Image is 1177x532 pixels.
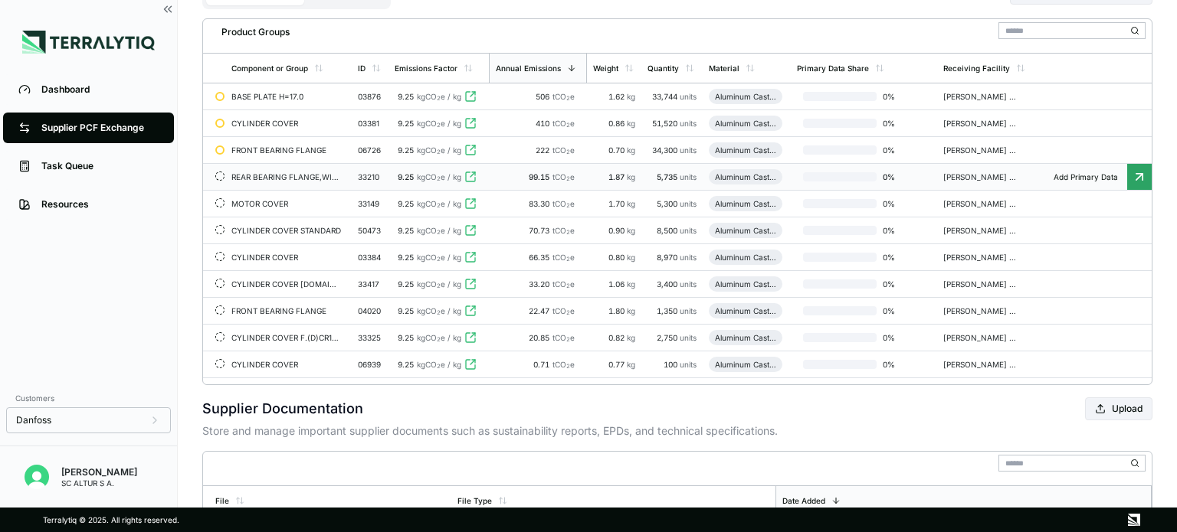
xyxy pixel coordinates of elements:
span: 410 [536,119,552,128]
span: kgCO e / kg [417,145,461,155]
span: tCO e [552,172,575,181]
button: Open user button [18,459,55,495]
span: kg [627,172,635,181]
div: 33149 [358,199,382,208]
span: units [680,226,697,235]
div: 06726 [358,145,382,155]
span: tCO e [552,145,575,155]
sub: 2 [437,229,441,236]
div: 03381 [358,119,382,128]
div: 03384 [358,253,382,262]
span: 0.70 [608,145,627,155]
sub: 2 [566,122,570,129]
span: 83.30 [529,199,552,208]
span: 9.25 [398,172,414,181]
div: FRONT BEARING FLANGE [231,306,342,315]
span: 1.06 [608,279,627,289]
div: [PERSON_NAME] GmbH [943,226,1017,235]
div: File Type [457,496,492,505]
span: 2,750 [657,333,680,342]
div: [PERSON_NAME] GmbH [943,119,1017,128]
span: kg [627,145,635,155]
div: 04020 [358,306,382,315]
div: CYLINDER COVER [DOMAIN_NAME], [DOMAIN_NAME] [231,279,342,289]
div: Material [709,64,739,73]
span: units [680,360,697,369]
span: 1.87 [608,172,627,181]
sub: 2 [566,256,570,263]
sub: 2 [566,282,570,289]
span: tCO e [552,119,575,128]
sub: 2 [566,95,570,102]
span: 0.77 [608,360,627,369]
div: Aluminum Casting (Machined) [715,92,776,101]
span: 9.25 [398,279,414,289]
sub: 2 [437,282,441,289]
span: units [680,279,697,289]
div: SC ALTUR S A. [61,478,137,488]
sub: 2 [437,202,441,209]
button: Upload [1085,397,1152,420]
img: Logo [22,31,155,54]
span: tCO e [552,92,575,101]
span: kgCO e / kg [417,199,461,208]
span: 1,350 [657,306,680,315]
span: 1.80 [608,306,627,315]
span: 9.25 [398,253,414,262]
span: 22.47 [529,306,552,315]
div: 03876 [358,92,382,101]
div: Aluminum Casting (Machined) [715,333,776,342]
span: kgCO e / kg [417,226,461,235]
sub: 2 [437,175,441,182]
div: 33325 [358,333,382,342]
span: 9.25 [398,306,414,315]
div: Aluminum Casting (Machined) [715,279,776,289]
span: units [680,145,697,155]
div: CYLINDER COVER STANDARD [231,226,342,235]
span: units [680,92,697,101]
div: 33210 [358,172,382,181]
div: Weight [593,64,618,73]
span: 0 % [877,306,926,315]
span: tCO e [552,279,575,289]
span: 9.25 [398,360,414,369]
div: [PERSON_NAME] GmbH [943,306,1017,315]
span: 0.86 [608,119,627,128]
div: BASE PLATE H=17.0 [231,92,342,101]
div: Customers [6,389,171,407]
span: kg [627,199,635,208]
sub: 2 [566,229,570,236]
div: Supplier PCF Exchange [41,122,159,134]
img: Dumitru Cotelin [25,465,49,489]
span: 3,400 [657,279,680,289]
span: kg [627,119,635,128]
div: 06939 [358,360,382,369]
div: Date Added [782,496,825,505]
sub: 2 [437,309,441,316]
span: Danfoss [16,414,51,426]
h2: Supplier Documentation [202,398,363,419]
span: kg [627,92,635,101]
span: 9.25 [398,333,414,342]
span: 8,970 [657,253,680,262]
span: tCO e [552,306,575,315]
sub: 2 [566,202,570,209]
div: Task Queue [41,160,159,172]
div: 50473 [358,226,382,235]
div: CYLINDER COVER [231,253,342,262]
span: kg [627,226,635,235]
span: 99.15 [529,172,552,181]
span: kg [627,279,635,289]
div: File [215,496,229,505]
span: 0.71 [533,360,552,369]
span: 506 [536,92,552,101]
sub: 2 [437,122,441,129]
div: [PERSON_NAME] [61,466,137,478]
span: tCO e [552,226,575,235]
div: FRONT BEARING FLANGE [231,145,342,155]
div: 33417 [358,279,382,289]
div: Aluminum Casting (Machined) [715,145,776,155]
span: 51,520 [652,119,680,128]
span: kgCO e / kg [417,253,461,262]
sub: 2 [566,336,570,343]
